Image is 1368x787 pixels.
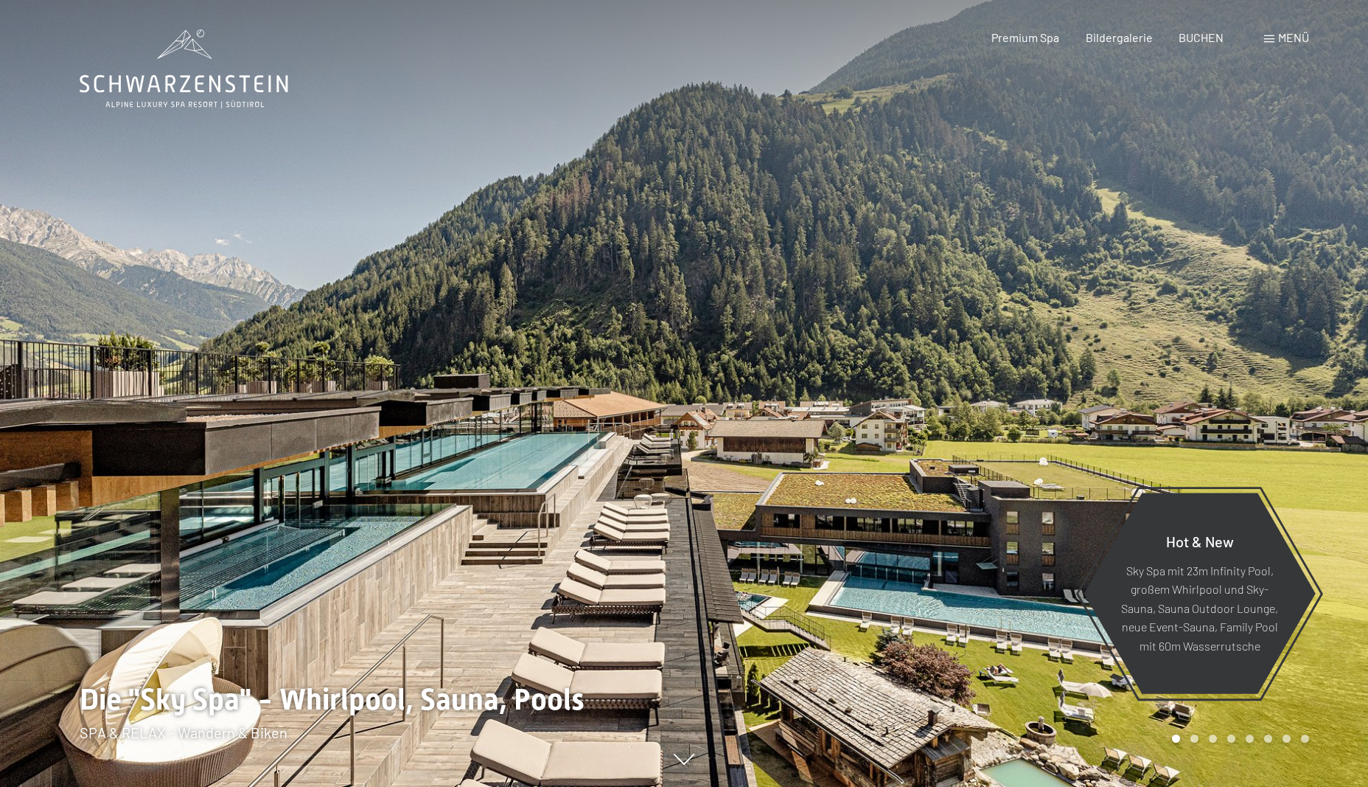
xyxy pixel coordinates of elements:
p: Sky Spa mit 23m Infinity Pool, großem Whirlpool und Sky-Sauna, Sauna Outdoor Lounge, neue Event-S... [1120,561,1280,655]
span: Hot & New [1166,532,1234,549]
span: Menü [1278,30,1309,44]
a: Premium Spa [991,30,1059,44]
div: Carousel Pagination [1167,735,1309,743]
div: Carousel Page 2 [1190,735,1198,743]
a: Bildergalerie [1086,30,1153,44]
div: Carousel Page 4 [1227,735,1235,743]
a: BUCHEN [1179,30,1224,44]
div: Carousel Page 1 (Current Slide) [1172,735,1180,743]
div: Carousel Page 7 [1282,735,1291,743]
div: Carousel Page 6 [1264,735,1272,743]
div: Carousel Page 5 [1246,735,1254,743]
a: Hot & New Sky Spa mit 23m Infinity Pool, großem Whirlpool und Sky-Sauna, Sauna Outdoor Lounge, ne... [1083,492,1316,695]
div: Carousel Page 8 [1301,735,1309,743]
div: Carousel Page 3 [1209,735,1217,743]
